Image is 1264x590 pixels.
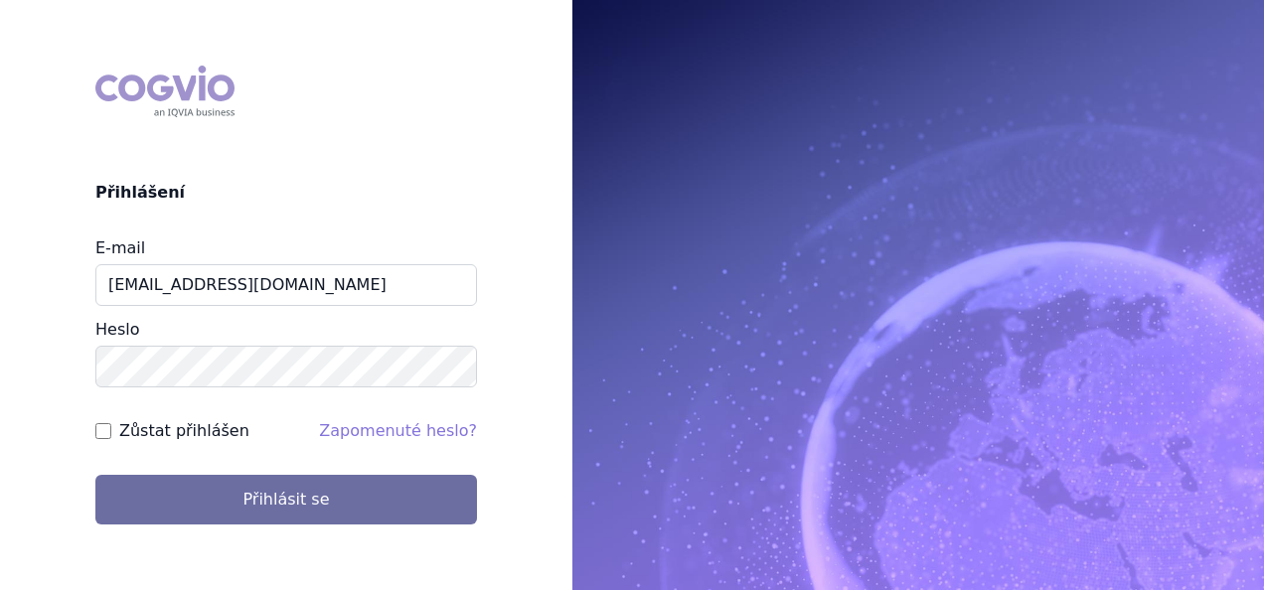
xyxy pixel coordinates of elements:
[95,320,139,339] label: Heslo
[95,238,145,257] label: E-mail
[95,181,477,205] h2: Přihlášení
[95,475,477,524] button: Přihlásit se
[119,419,249,443] label: Zůstat přihlášen
[319,421,477,440] a: Zapomenuté heslo?
[95,66,235,117] div: COGVIO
